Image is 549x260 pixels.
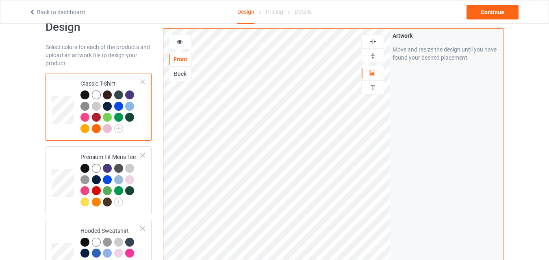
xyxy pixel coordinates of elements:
[114,124,123,133] img: svg+xml;base64,PD94bWwgdmVyc2lvbj0iMS4wIiBlbmNvZGluZz0iVVRGLTgiPz4KPHN2ZyB3aWR0aD0iMjJweCIgaGVpZ2...
[80,80,141,132] div: Classic T-Shirt
[29,9,85,15] a: Back to dashboard
[80,175,89,184] img: heather_texture.png
[46,73,152,141] div: Classic T-Shirt
[80,153,141,206] div: Premium Fit Mens Tee
[169,55,191,63] div: Front
[237,0,254,24] div: Design
[80,102,89,111] img: heather_texture.png
[369,52,377,60] img: svg%3E%0A
[46,146,152,214] div: Premium Fit Mens Tee
[46,43,152,67] div: Select colors for each of the products and upload an artwork file to design your product.
[114,198,123,206] img: svg+xml;base64,PD94bWwgdmVyc2lvbj0iMS4wIiBlbmNvZGluZz0iVVRGLTgiPz4KPHN2ZyB3aWR0aD0iMjJweCIgaGVpZ2...
[369,38,377,45] img: svg%3E%0A
[46,20,152,34] h1: Design
[369,84,377,91] img: svg%3E%0A
[169,70,191,78] div: Back
[393,45,500,62] div: Move and resize the design until you have found your desired placement
[266,0,283,23] div: Pricing
[295,0,312,23] div: Details
[467,5,519,19] div: Continue
[393,32,500,40] div: Artwork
